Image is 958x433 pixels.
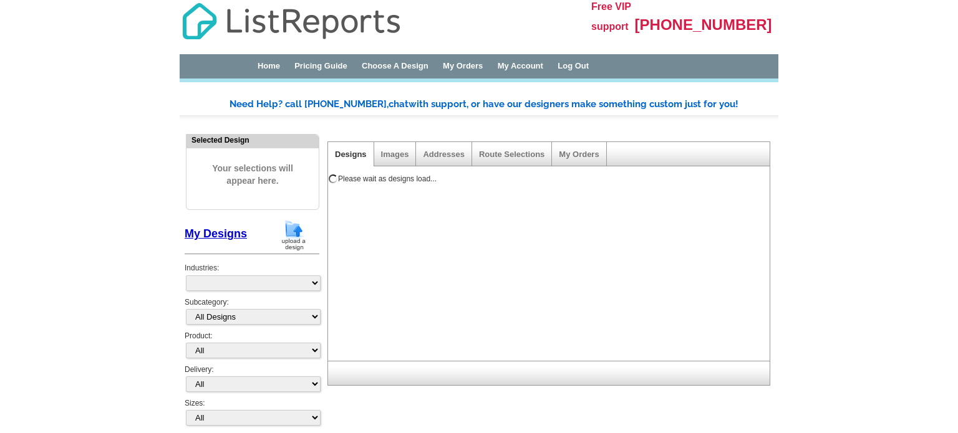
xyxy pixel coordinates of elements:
[635,16,772,33] span: [PHONE_NUMBER]
[258,61,280,70] a: Home
[294,61,347,70] a: Pricing Guide
[335,150,367,159] a: Designs
[185,331,319,364] div: Product:
[196,150,309,199] span: Your selections will appear here.
[423,150,464,159] a: Addresses
[230,98,778,111] div: Need Help? call [PHONE_NUMBER], with support, or have our designers make something custom just fo...
[185,227,247,240] a: My Designs
[443,61,483,70] a: My Orders
[389,98,409,110] span: chat
[186,135,319,146] div: Selected Design
[362,61,428,70] a: Choose A Design
[278,219,310,251] img: upload-design
[328,174,338,184] img: loading...
[338,174,437,184] div: Please wait as designs load...
[559,150,599,159] a: My Orders
[185,257,319,297] div: Industries:
[591,1,631,32] span: Free VIP support
[479,150,544,159] a: Route Selections
[558,61,589,70] a: Log Out
[185,398,319,432] div: Sizes:
[185,297,319,331] div: Subcategory:
[185,364,319,398] div: Delivery:
[498,61,543,70] a: My Account
[381,150,409,159] a: Images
